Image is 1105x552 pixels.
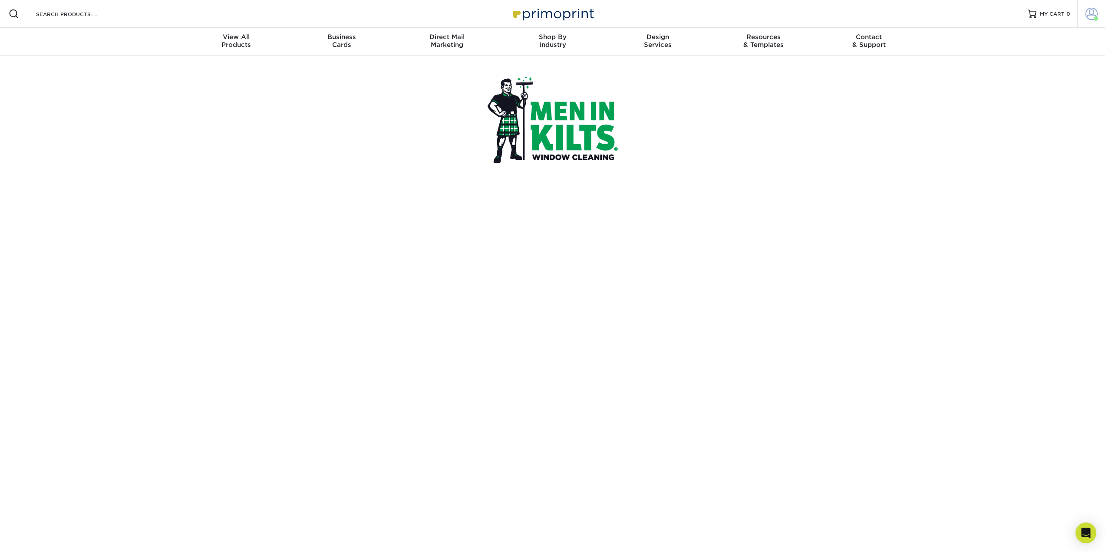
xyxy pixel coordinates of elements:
[605,33,711,49] div: Services
[500,28,605,56] a: Shop ByIndustry
[711,33,816,49] div: & Templates
[500,33,605,49] div: Industry
[1066,11,1070,17] span: 0
[184,33,289,49] div: Products
[184,28,289,56] a: View AllProducts
[605,33,711,41] span: Design
[711,33,816,41] span: Resources
[816,33,922,41] span: Contact
[35,9,120,19] input: SEARCH PRODUCTS.....
[394,33,500,49] div: Marketing
[816,28,922,56] a: Contact& Support
[605,28,711,56] a: DesignServices
[184,33,289,41] span: View All
[509,4,596,23] img: Primoprint
[711,28,816,56] a: Resources& Templates
[500,33,605,41] span: Shop By
[289,33,394,41] span: Business
[394,28,500,56] a: Direct MailMarketing
[1040,10,1065,18] span: MY CART
[816,33,922,49] div: & Support
[289,33,394,49] div: Cards
[289,28,394,56] a: BusinessCards
[488,76,618,163] img: Men In Kilts
[394,33,500,41] span: Direct Mail
[1075,522,1096,543] div: Open Intercom Messenger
